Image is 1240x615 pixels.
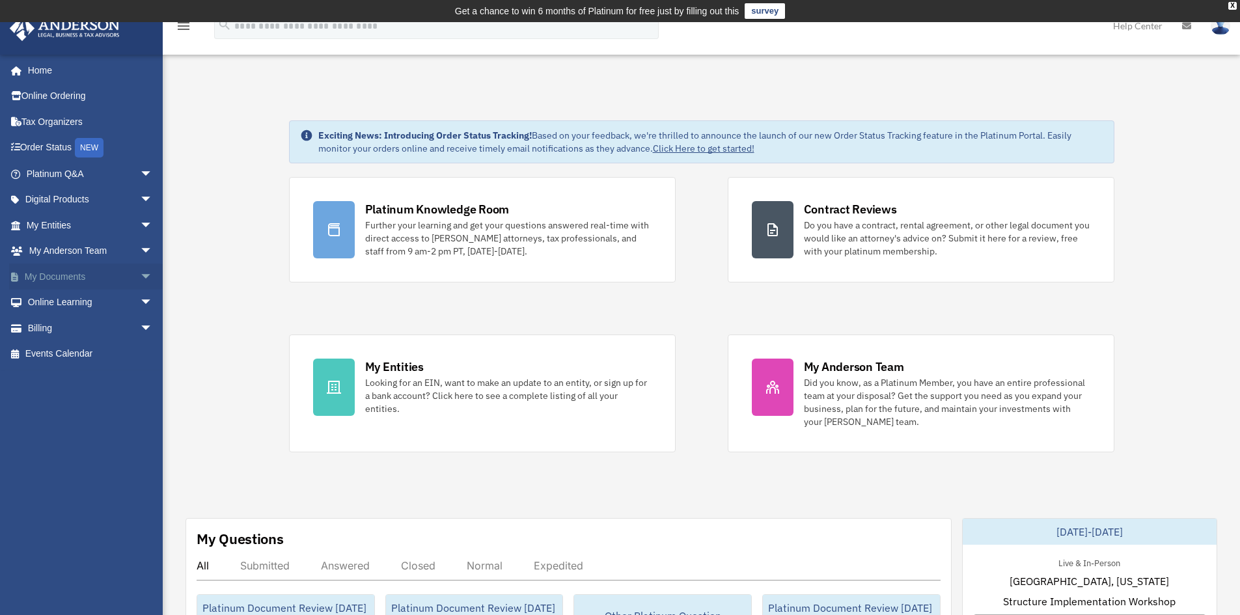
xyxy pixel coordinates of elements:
a: Events Calendar [9,341,172,367]
a: Home [9,57,166,83]
a: My Documentsarrow_drop_down [9,264,172,290]
div: Normal [467,559,503,572]
div: Do you have a contract, rental agreement, or other legal document you would like an attorney's ad... [804,219,1090,258]
div: My Entities [365,359,424,375]
a: My Entitiesarrow_drop_down [9,212,172,238]
i: search [217,18,232,32]
span: [GEOGRAPHIC_DATA], [US_STATE] [1010,573,1169,589]
span: arrow_drop_down [140,187,166,213]
a: Order StatusNEW [9,135,172,161]
div: All [197,559,209,572]
a: My Anderson Team Did you know, as a Platinum Member, you have an entire professional team at your... [728,335,1114,452]
a: Online Ordering [9,83,172,109]
span: arrow_drop_down [140,212,166,239]
div: My Questions [197,529,284,549]
span: arrow_drop_down [140,161,166,187]
a: Contract Reviews Do you have a contract, rental agreement, or other legal document you would like... [728,177,1114,282]
img: Anderson Advisors Platinum Portal [6,16,124,41]
a: Tax Organizers [9,109,172,135]
span: Structure Implementation Workshop [1003,594,1176,609]
a: Billingarrow_drop_down [9,315,172,341]
div: Looking for an EIN, want to make an update to an entity, or sign up for a bank account? Click her... [365,376,652,415]
a: survey [745,3,785,19]
i: menu [176,18,191,34]
div: Expedited [534,559,583,572]
a: Online Learningarrow_drop_down [9,290,172,316]
a: Platinum Knowledge Room Further your learning and get your questions answered real-time with dire... [289,177,676,282]
a: Click Here to get started! [653,143,754,154]
span: arrow_drop_down [140,290,166,316]
div: Live & In-Person [1048,555,1131,569]
div: Further your learning and get your questions answered real-time with direct access to [PERSON_NAM... [365,219,652,258]
span: arrow_drop_down [140,264,166,290]
div: Closed [401,559,435,572]
a: My Anderson Teamarrow_drop_down [9,238,172,264]
div: Contract Reviews [804,201,897,217]
div: NEW [75,138,103,157]
div: Get a chance to win 6 months of Platinum for free just by filling out this [455,3,739,19]
div: close [1228,2,1237,10]
a: Digital Productsarrow_drop_down [9,187,172,213]
a: My Entities Looking for an EIN, want to make an update to an entity, or sign up for a bank accoun... [289,335,676,452]
span: arrow_drop_down [140,238,166,265]
div: Answered [321,559,370,572]
div: Did you know, as a Platinum Member, you have an entire professional team at your disposal? Get th... [804,376,1090,428]
div: Platinum Knowledge Room [365,201,510,217]
div: Based on your feedback, we're thrilled to announce the launch of our new Order Status Tracking fe... [318,129,1103,155]
img: User Pic [1211,16,1230,35]
span: arrow_drop_down [140,315,166,342]
strong: Exciting News: Introducing Order Status Tracking! [318,130,532,141]
a: Platinum Q&Aarrow_drop_down [9,161,172,187]
div: Submitted [240,559,290,572]
a: menu [176,23,191,34]
div: [DATE]-[DATE] [963,519,1217,545]
div: My Anderson Team [804,359,904,375]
